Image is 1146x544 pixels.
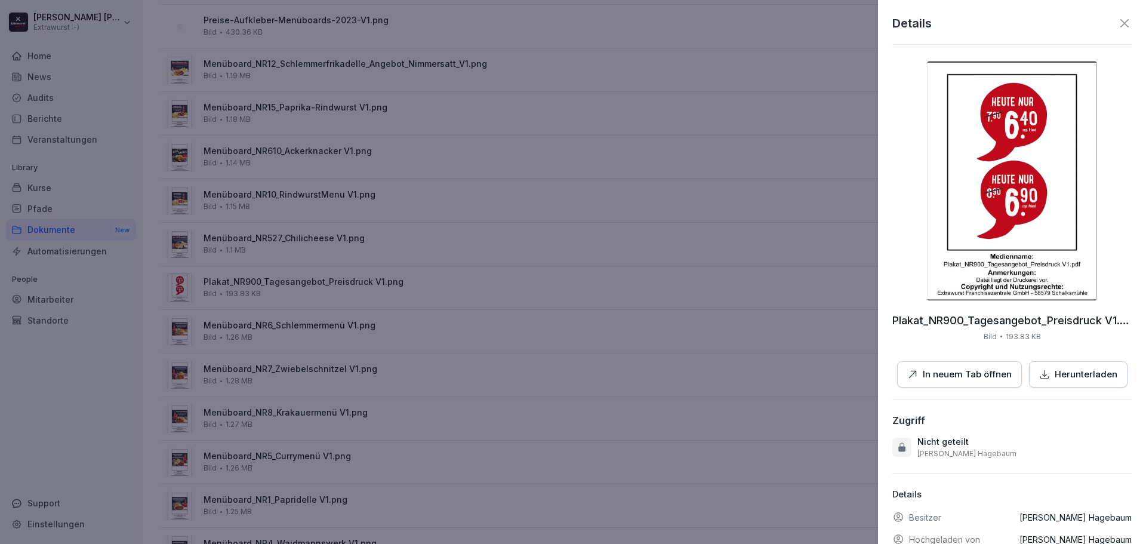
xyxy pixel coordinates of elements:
[917,449,1016,459] p: [PERSON_NAME] Hagebaum
[892,414,925,426] div: Zugriff
[923,368,1012,382] p: In neuem Tab öffnen
[897,361,1022,388] button: In neuem Tab öffnen
[1029,361,1127,388] button: Herunterladen
[1019,511,1132,524] p: [PERSON_NAME] Hagebaum
[984,331,997,342] p: Bild
[909,511,941,524] p: Besitzer
[927,62,1096,300] img: thumbnail
[892,315,1132,327] p: Plakat_NR900_Tagesangebot_Preisdruck V1.png
[892,488,1132,502] p: Details
[892,14,932,32] p: Details
[1006,331,1041,342] p: 193.83 KB
[917,436,969,448] p: Nicht geteilt
[1055,368,1117,382] p: Herunterladen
